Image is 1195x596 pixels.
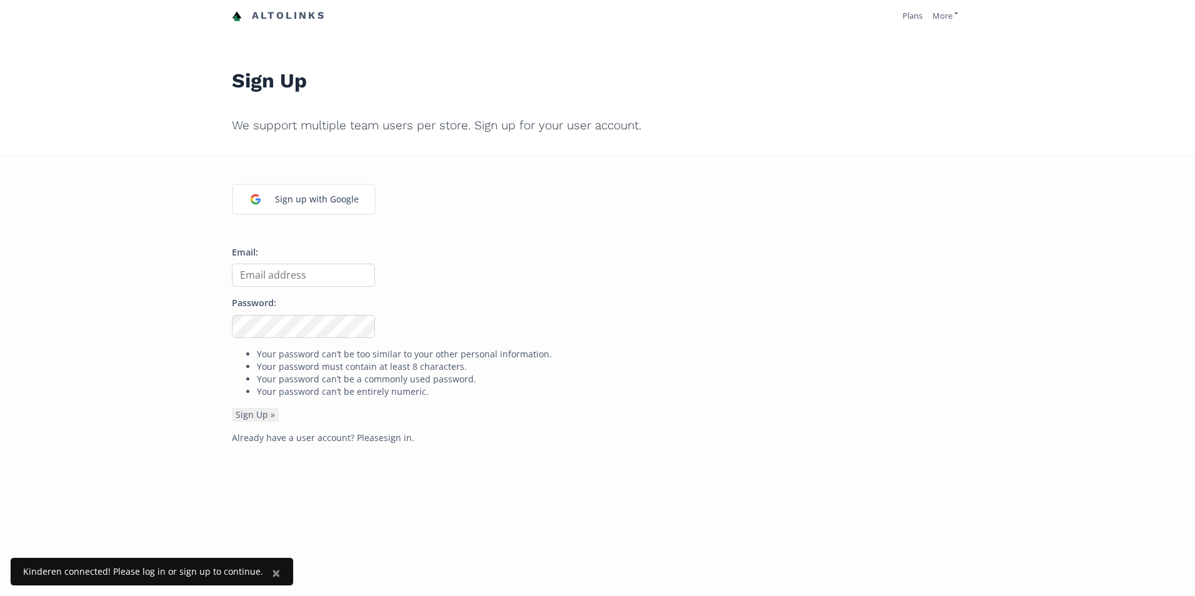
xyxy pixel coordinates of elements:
[384,432,412,444] a: sign in
[232,6,326,26] a: Altolinks
[242,186,269,212] img: google_login_logo_184.png
[23,565,263,578] div: Kinderen connected! Please log in or sign up to continue.
[932,10,958,21] a: More
[232,110,963,141] h2: We support multiple team users per store. Sign up for your user account.
[257,348,963,360] li: Your password can’t be too similar to your other personal information.
[232,184,376,215] a: Sign up with Google
[902,10,922,21] a: Plans
[232,41,963,100] h1: Sign Up
[232,297,276,310] label: Password:
[232,432,963,444] p: Already have a user account? Please .
[257,373,963,385] li: Your password can’t be a commonly used password.
[269,186,365,212] div: Sign up with Google
[272,562,281,583] span: ×
[232,246,258,259] label: Email:
[257,360,963,373] li: Your password must contain at least 8 characters.
[232,264,375,287] input: Email address
[257,385,963,398] li: Your password can’t be entirely numeric.
[259,558,293,588] button: Close
[232,408,279,422] button: Sign Up »
[232,11,242,21] img: favicon-32x32.png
